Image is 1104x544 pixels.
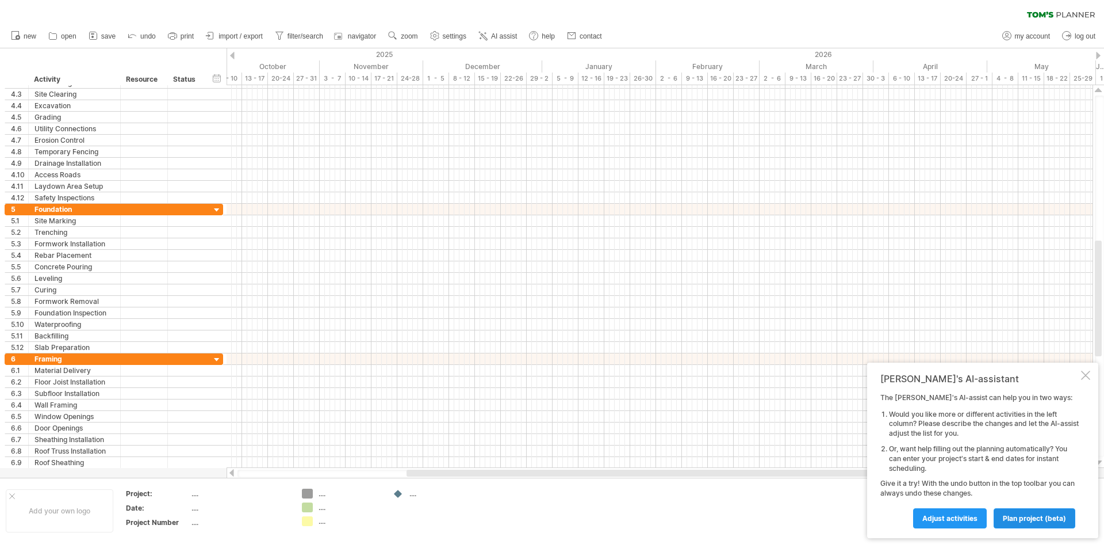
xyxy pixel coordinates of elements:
[34,365,114,376] div: Material Delivery
[941,73,967,85] div: 20-24
[34,158,114,169] div: Drainage Installation
[1059,29,1099,44] a: log out
[11,307,28,318] div: 5.9
[542,32,555,40] span: help
[86,29,119,44] a: save
[287,32,323,40] span: filter/search
[11,250,28,261] div: 5.4
[11,365,28,376] div: 6.1
[34,296,114,307] div: Formwork Removal
[475,73,501,85] div: 15 - 19
[604,73,630,85] div: 19 - 23
[34,388,114,399] div: Subfloor Installation
[6,489,113,532] div: Add your own logo
[443,32,466,40] span: settings
[268,73,294,85] div: 20-24
[578,73,604,85] div: 12 - 16
[34,89,114,100] div: Site Clearing
[491,32,517,40] span: AI assist
[837,73,863,85] div: 23 - 27
[34,181,114,192] div: Laydown Area Setup
[332,29,379,44] a: navigator
[760,60,873,73] div: March 2026
[34,353,114,364] div: Framing
[45,29,80,44] a: open
[34,146,114,157] div: Temporary Fencing
[11,400,28,410] div: 6.4
[34,273,114,284] div: Leveling
[873,60,987,73] div: April 2026
[34,319,114,330] div: Waterproofing
[11,89,28,100] div: 4.3
[889,73,915,85] div: 6 - 10
[11,423,28,433] div: 6.6
[11,215,28,226] div: 5.1
[913,508,987,528] a: Adjust activities
[423,73,449,85] div: 1 - 5
[811,73,837,85] div: 16 - 20
[967,73,992,85] div: 27 - 1
[11,192,28,203] div: 4.12
[11,388,28,399] div: 6.3
[785,73,811,85] div: 9 - 13
[61,32,76,40] span: open
[11,146,28,157] div: 4.8
[34,457,114,468] div: Roof Sheathing
[165,29,197,44] a: print
[34,411,114,422] div: Window Openings
[34,169,114,180] div: Access Roads
[11,353,28,364] div: 6
[11,238,28,249] div: 5.3
[294,73,320,85] div: 27 - 31
[218,32,263,40] span: import / export
[915,73,941,85] div: 13 - 17
[880,373,1079,385] div: [PERSON_NAME]'s AI-assistant
[34,284,114,295] div: Curing
[760,73,785,85] div: 2 - 6
[34,74,114,85] div: Activity
[34,434,114,445] div: Sheathing Installation
[126,74,161,85] div: Resource
[34,307,114,318] div: Foundation Inspection
[889,410,1079,439] li: Would you like more or different activities in the left column? Please describe the changes and l...
[11,204,28,215] div: 5
[889,444,1079,473] li: Or, want help filling out the planning automatically? You can enter your project's start & end da...
[734,73,760,85] div: 23 - 27
[11,284,28,295] div: 5.7
[11,457,28,468] div: 6.9
[11,227,28,238] div: 5.2
[553,73,578,85] div: 5 - 9
[191,503,288,513] div: ....
[1018,73,1044,85] div: 11 - 15
[34,192,114,203] div: Safety Inspections
[11,446,28,456] div: 6.8
[397,73,423,85] div: 24-28
[11,342,28,353] div: 5.12
[191,518,288,527] div: ....
[1075,32,1095,40] span: log out
[11,411,28,422] div: 6.5
[564,29,605,44] a: contact
[34,204,114,215] div: Foundation
[423,60,542,73] div: December 2025
[11,158,28,169] div: 4.9
[11,319,28,330] div: 5.10
[34,400,114,410] div: Wall Framing
[34,250,114,261] div: Rebar Placement
[11,261,28,272] div: 5.5
[346,73,371,85] div: 10 - 14
[140,32,156,40] span: undo
[11,112,28,123] div: 4.5
[656,60,760,73] div: February 2026
[34,423,114,433] div: Door Openings
[580,32,602,40] span: contact
[272,29,327,44] a: filter/search
[385,29,421,44] a: zoom
[11,330,28,341] div: 5.11
[922,514,977,523] span: Adjust activities
[656,73,682,85] div: 2 - 6
[999,29,1053,44] a: my account
[1044,73,1070,85] div: 18 - 22
[630,73,656,85] div: 26-30
[181,32,194,40] span: print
